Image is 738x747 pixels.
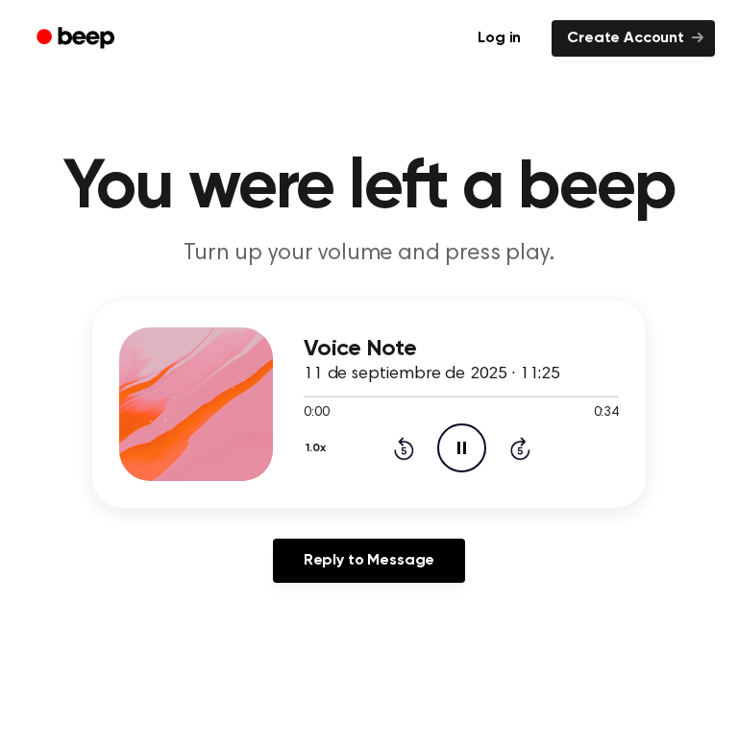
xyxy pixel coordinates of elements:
a: Reply to Message [273,539,465,583]
a: Log in [458,16,540,60]
span: 11 de septiembre de 2025 · 11:25 [304,366,560,383]
a: Create Account [552,20,715,57]
p: Turn up your volume and press play. [23,238,715,270]
span: 0:34 [594,403,619,423]
span: 0:00 [304,403,329,423]
a: Beep [23,20,132,58]
h3: Voice Note [304,336,619,362]
h1: You were left a beep [23,154,715,223]
button: 1.0x [304,432,332,465]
